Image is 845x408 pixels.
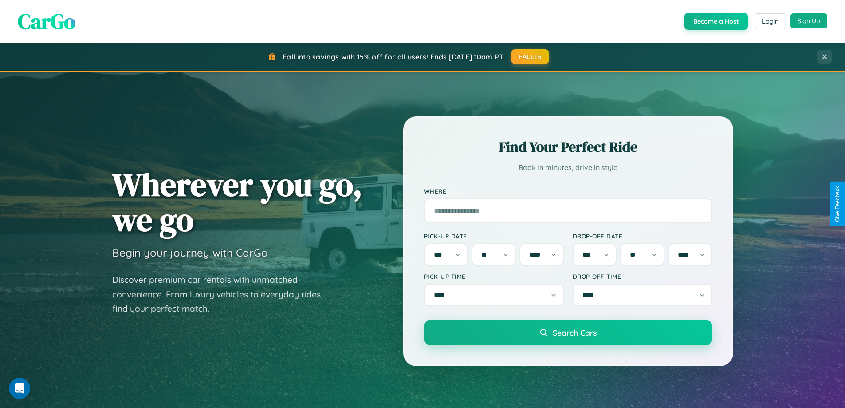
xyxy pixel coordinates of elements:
label: Where [424,187,712,195]
span: Search Cars [553,328,597,337]
h2: Find Your Perfect Ride [424,137,712,157]
h3: Begin your journey with CarGo [112,246,268,259]
h1: Wherever you go, we go [112,167,362,237]
p: Discover premium car rentals with unmatched convenience. From luxury vehicles to everyday rides, ... [112,273,334,316]
p: Book in minutes, drive in style [424,161,712,174]
span: Fall into savings with 15% off for all users! Ends [DATE] 10am PT. [283,52,505,61]
label: Drop-off Date [573,232,712,240]
iframe: Intercom live chat [9,378,30,399]
label: Pick-up Date [424,232,564,240]
label: Drop-off Time [573,273,712,280]
button: Become a Host [684,13,748,30]
label: Pick-up Time [424,273,564,280]
div: Give Feedback [834,186,841,222]
button: Search Cars [424,320,712,345]
button: Login [755,13,786,29]
span: CarGo [18,7,75,36]
button: FALL15 [511,49,549,64]
button: Sign Up [790,13,827,28]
